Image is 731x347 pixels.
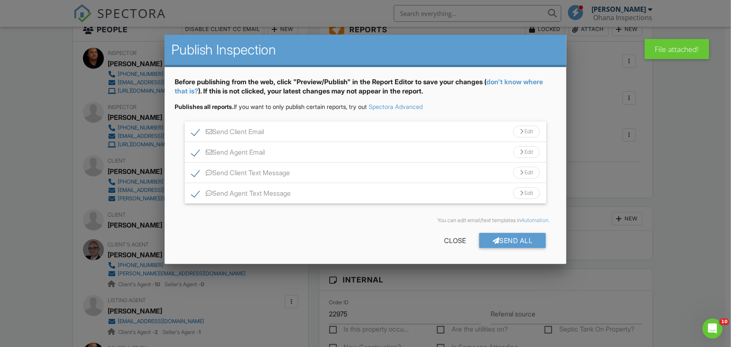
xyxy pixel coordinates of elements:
div: Edit [513,167,540,179]
a: Automation [521,217,548,223]
span: 10 [720,319,729,325]
label: Send Agent Email [191,148,265,159]
span: If you want to only publish certain reports, try out [175,103,367,110]
div: Edit [513,126,540,137]
a: don't know where that is? [175,78,543,95]
h2: Publish Inspection [171,41,560,58]
strong: Publishes all reports. [175,103,234,110]
iframe: Intercom live chat [703,319,723,339]
label: Send Agent Text Message [191,189,291,200]
a: Spectora Advanced [369,103,423,110]
div: Before publishing from the web, click "Preview/Publish" in the Report Editor to save your changes... [175,77,557,103]
div: Close [431,233,479,248]
div: You can edit email/text templates in . [181,217,550,224]
div: Edit [513,187,540,199]
label: Send Client Text Message [191,169,290,179]
label: Send Client Email [191,128,264,138]
div: Send All [479,233,546,248]
div: Edit [513,146,540,158]
div: File attached! [645,39,709,59]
